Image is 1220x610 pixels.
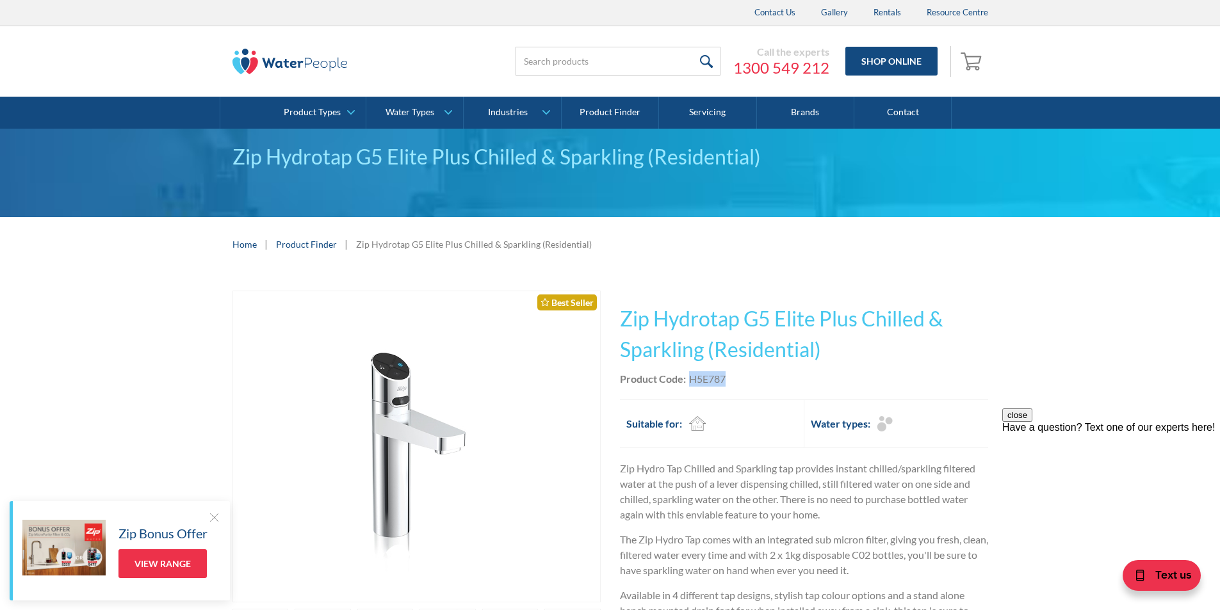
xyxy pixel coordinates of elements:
[733,45,829,58] div: Call the experts
[659,97,756,129] a: Servicing
[356,237,592,251] div: Zip Hydrotap G5 Elite Plus Chilled & Sparkling (Residential)
[232,141,988,172] div: Zip Hydrotap G5 Elite Plus Chilled & Sparkling (Residential)
[289,291,544,602] img: Zip Hydrotap G5 Elite Plus Chilled & Sparkling (Residential)
[854,97,952,129] a: Contact
[1118,546,1220,610] iframe: podium webchat widget bubble
[22,520,106,575] img: Zip Bonus Offer
[263,236,270,252] div: |
[386,107,434,118] div: Water Types
[118,549,207,578] a: View Range
[1002,408,1220,562] iframe: podium webchat widget prompt
[845,47,938,76] a: Shop Online
[516,47,720,76] input: Search products
[537,294,597,310] div: Best Seller
[733,58,829,77] a: 1300 549 212
[957,46,988,77] a: Open empty cart
[464,97,560,129] a: Industries
[343,236,350,252] div: |
[284,107,341,118] div: Product Types
[562,97,659,129] a: Product Finder
[620,461,988,522] p: Zip Hydro Tap Chilled and Sparkling tap provides instant chilled/sparkling filtered water at the ...
[366,97,463,129] a: Water Types
[620,303,988,365] h1: Zip Hydrotap G5 Elite Plus Chilled & Sparkling (Residential)
[232,291,601,602] a: open lightbox
[232,237,257,251] a: Home
[757,97,854,129] a: Brands
[276,237,337,251] a: Product Finder
[269,97,366,129] a: Product Types
[488,107,528,118] div: Industries
[620,532,988,578] p: The Zip Hydro Tap comes with an integrated sub micron filter, giving you fresh, clean, filtered w...
[118,524,207,543] h5: Zip Bonus Offer
[811,416,870,431] h2: Water types:
[961,51,985,71] img: shopping cart
[626,416,682,431] h2: Suitable for:
[620,373,686,385] strong: Product Code:
[232,49,348,74] img: The Water People
[689,371,726,387] div: H5E787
